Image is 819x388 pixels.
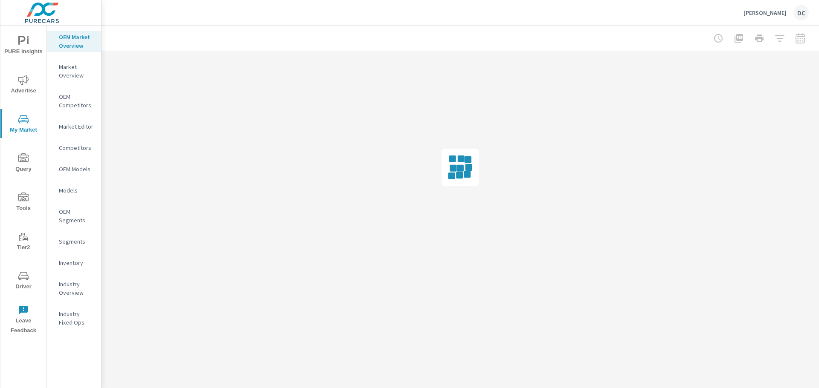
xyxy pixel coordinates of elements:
span: Advertise [3,75,44,96]
span: My Market [3,114,44,135]
div: Market Editor [47,120,101,133]
div: OEM Models [47,163,101,175]
div: OEM Market Overview [47,31,101,52]
p: Industry Fixed Ops [59,310,94,327]
div: Competitors [47,141,101,154]
p: [PERSON_NAME] [743,9,787,17]
p: OEM Segments [59,207,94,224]
span: PURE Insights [3,36,44,57]
div: Inventory [47,256,101,269]
div: Industry Overview [47,278,101,299]
p: Models [59,186,94,195]
span: Tier2 [3,232,44,253]
p: Inventory [59,259,94,267]
div: Segments [47,235,101,248]
span: Driver [3,271,44,292]
p: Segments [59,237,94,246]
div: OEM Competitors [47,90,101,112]
span: Leave Feedback [3,305,44,336]
p: Market Editor [59,122,94,131]
div: nav menu [0,26,46,339]
div: OEM Segments [47,205,101,227]
p: Industry Overview [59,280,94,297]
p: OEM Models [59,165,94,173]
div: Industry Fixed Ops [47,308,101,329]
p: Competitors [59,144,94,152]
p: Market Overview [59,63,94,80]
p: OEM Market Overview [59,33,94,50]
span: Query [3,153,44,174]
span: Tools [3,193,44,213]
p: OEM Competitors [59,92,94,109]
div: DC [793,5,809,20]
div: Models [47,184,101,197]
div: Market Overview [47,60,101,82]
